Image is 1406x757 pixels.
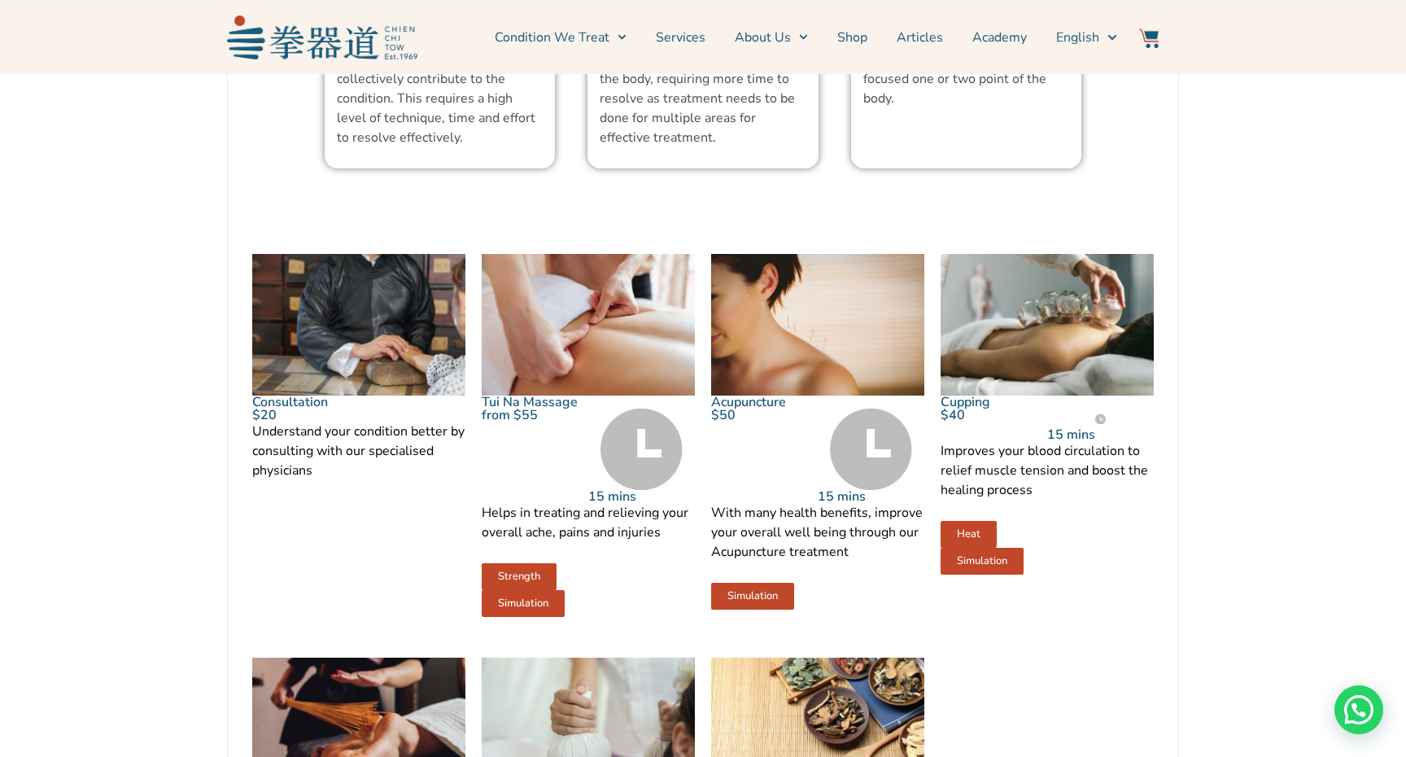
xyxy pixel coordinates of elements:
[818,490,924,503] p: 15 mins
[1139,28,1159,48] img: Website Icon-03
[941,409,1047,422] p: $40
[711,503,924,562] p: With many health benefits, improve your overall well being through our Acupuncture treatment
[600,30,806,147] p: Conditions that are interrelated causing pain to a particular area of the body, requiring more ti...
[600,409,683,490] img: Time Grey
[837,17,867,58] a: Shop
[1056,17,1116,58] a: English
[337,30,543,147] p: Complex conditions usually affect multiple parts of the body that collectively contribute to the ...
[482,563,557,590] a: Strength
[482,503,695,542] p: Helps in treating and relieving your overall ache, pains and injuries
[252,393,328,411] a: Consultation
[252,422,465,480] p: Understand your condition better by consulting with our specialised physicians
[498,598,548,609] span: Simulation
[495,17,627,58] a: Condition We Treat
[588,490,695,503] p: 15 mins
[711,409,818,422] p: $50
[482,393,578,411] a: Tui Na Massage
[1047,428,1154,441] p: 15 mins
[252,409,465,422] p: $20
[711,393,786,411] a: Acupuncture
[482,590,565,617] a: Simulation
[830,409,912,490] img: Time Grey
[1095,414,1106,424] img: Time Grey
[656,17,705,58] a: Services
[498,571,540,582] span: Strength
[735,17,808,58] a: About Us
[941,521,997,548] a: Heat
[426,17,1117,58] nav: Menu
[897,17,943,58] a: Articles
[972,17,1027,58] a: Academy
[957,529,980,540] span: Heat
[957,556,1007,567] span: Simulation
[941,548,1024,575] a: Simulation
[482,409,588,422] p: from $55
[711,583,794,610] a: Simulation
[727,591,778,602] span: Simulation
[1056,28,1099,47] span: English
[941,393,990,411] a: Cupping
[941,441,1154,500] p: Improves your blood circulation to relief muscle tension and boost the healing process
